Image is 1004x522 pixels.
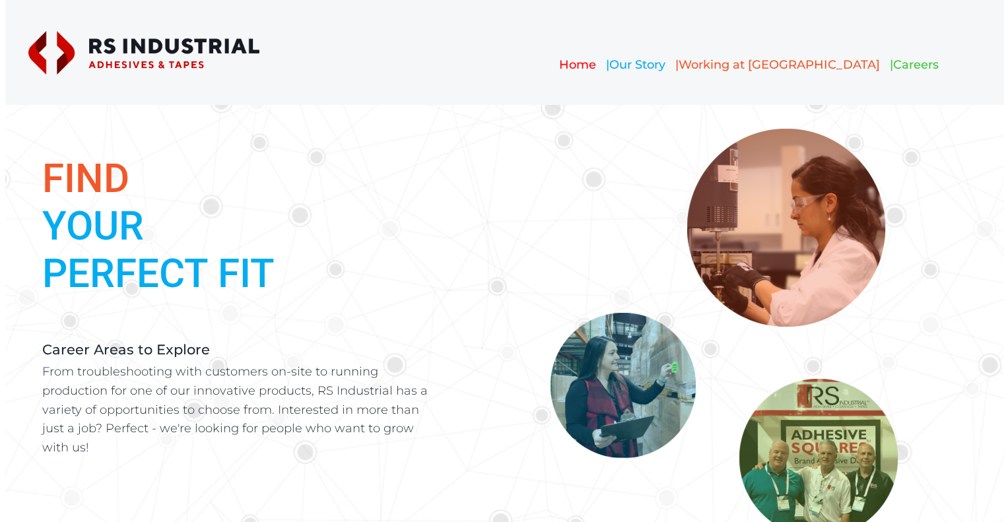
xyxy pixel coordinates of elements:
[42,341,210,358] strong: Career Areas to Explore
[42,250,275,297] span: PERFECT FIT
[42,155,129,202] span: FIND
[893,57,939,72] a: Careers
[28,31,259,75] img: rs-normal
[679,57,880,72] a: Working at [GEOGRAPHIC_DATA]
[42,203,144,249] span: YOUR
[606,57,609,72] span: |
[890,57,893,72] span: |
[28,30,194,31] img: RSI Logo
[675,57,679,72] span: |
[609,57,665,72] a: Our Story
[42,362,430,457] p: From troubleshooting with customers on-site to running production for one of our innovative produ...
[559,57,596,72] a: Home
